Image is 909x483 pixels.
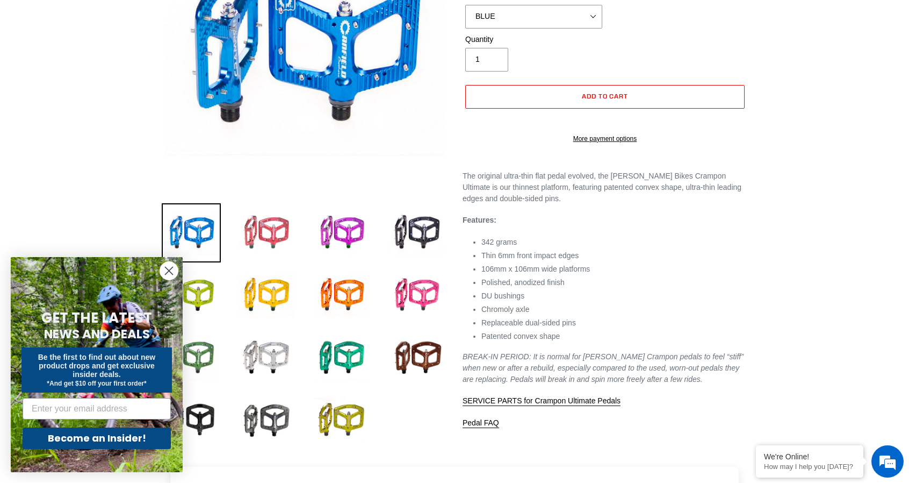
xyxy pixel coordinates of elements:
span: Patented convex shape [481,332,560,340]
li: DU bushings [481,290,747,302]
img: Load image into Gallery viewer, Crampon Ultimate Pedals [312,266,371,325]
li: Polished, anodized finish [481,277,747,288]
button: Close dialog [160,261,178,280]
span: NEWS AND DEALS [44,325,150,343]
img: Load image into Gallery viewer, Crampon Ultimate Pedals [312,328,371,387]
label: Quantity [465,34,602,45]
img: Load image into Gallery viewer, Crampon Ultimate Pedals [237,266,296,325]
button: Add to cart [465,85,745,109]
li: Thin 6mm front impact edges [481,250,747,261]
img: d_696896380_company_1647369064580_696896380 [34,54,61,81]
img: Load image into Gallery viewer, Crampon Ultimate Pedals [387,328,446,387]
img: Load image into Gallery viewer, Crampon Ultimate Pedals [162,203,221,262]
div: Navigation go back [12,59,28,75]
span: Be the first to find out about new product drops and get exclusive insider deals. [38,353,156,379]
a: Pedal FAQ [463,418,499,428]
em: BREAK-IN PERIOD: It is normal for [PERSON_NAME] Crampon pedals to feel “stiff” when new or after ... [463,352,744,383]
p: The original ultra-thin flat pedal evolved, the [PERSON_NAME] Bikes Crampon Ultimate is our thinn... [463,171,747,204]
div: We're Online! [764,452,855,461]
span: GET THE LATEST [41,308,152,328]
textarea: Type your message and hit 'Enter' [5,294,205,331]
img: Load image into Gallery viewer, Crampon Ultimate Pedals [312,203,371,262]
p: How may I help you today? [764,463,855,471]
li: Replaceable dual-sided pins [481,317,747,329]
span: We're online! [62,136,148,244]
img: Load image into Gallery viewer, Crampon Ultimate Pedals [387,266,446,325]
img: Load image into Gallery viewer, Crampon Ultimate Pedals [387,203,446,262]
img: Load image into Gallery viewer, Crampon Ultimate Pedals [237,390,296,450]
li: 106mm x 106mm wide platforms [481,264,747,275]
span: *And get $10 off your first order* [47,380,146,387]
span: Add to cart [582,92,629,100]
a: More payment options [465,134,745,144]
img: Load image into Gallery viewer, Crampon Ultimate Pedals [312,390,371,450]
input: Enter your email address [23,398,171,420]
img: Load image into Gallery viewer, Crampon Ultimate Pedals [237,328,296,387]
li: Chromoly axle [481,304,747,315]
button: Become an Insider! [23,428,171,449]
img: Load image into Gallery viewer, Crampon Ultimate Pedals [237,203,296,262]
strong: Features: [463,216,496,224]
span: SERVICE PARTS for Crampon Ultimate Pedals [463,396,621,405]
li: 342 grams [481,237,747,248]
div: Minimize live chat window [176,5,202,31]
a: SERVICE PARTS for Crampon Ultimate Pedals [463,396,621,406]
div: Chat with us now [72,60,197,74]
